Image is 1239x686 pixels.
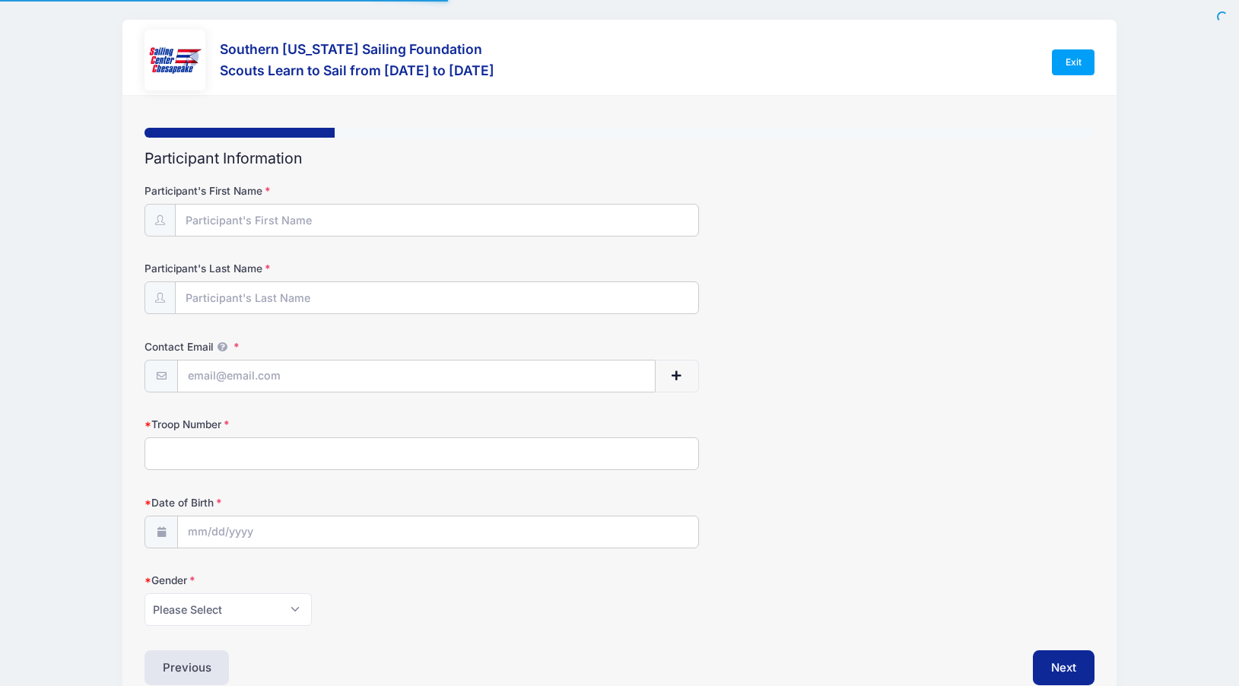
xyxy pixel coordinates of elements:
input: Participant's First Name [175,204,699,237]
span: We will send confirmations, payment reminders, and custom email messages to each address listed. ... [213,341,231,353]
h3: Southern [US_STATE] Sailing Foundation [220,41,494,57]
label: Date of Birth [145,495,461,510]
a: Exit [1052,49,1094,75]
label: Participant's First Name [145,183,461,198]
h2: Participant Information [145,150,1094,167]
button: Next [1033,650,1094,685]
label: Contact Email [145,339,461,354]
input: email@email.com [177,360,655,392]
h3: Scouts Learn to Sail from [DATE] to [DATE] [220,62,494,78]
label: Troop Number [145,417,461,432]
input: mm/dd/yyyy [177,516,698,548]
input: Participant's Last Name [175,281,699,314]
button: Previous [145,650,230,685]
label: Gender [145,573,461,588]
label: Participant's Last Name [145,261,461,276]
